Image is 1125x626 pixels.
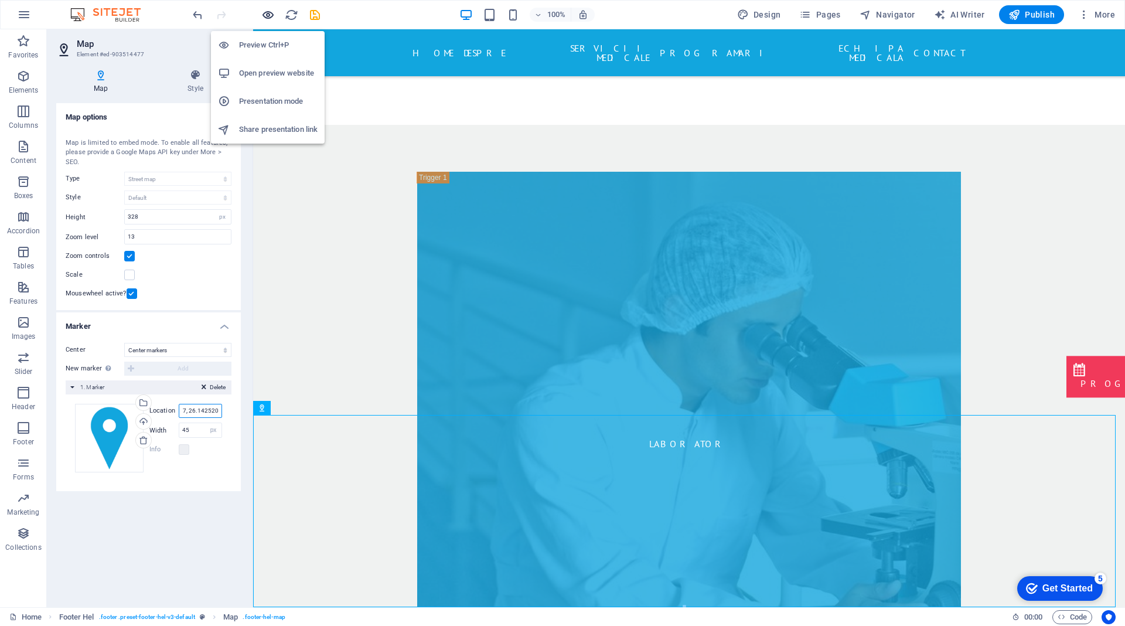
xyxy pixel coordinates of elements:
[578,9,588,20] i: On resize automatically adjust zoom level to fit chosen device.
[66,362,124,376] label: New marker
[200,614,205,620] i: This element is a customizable preset
[13,437,34,447] p: Footer
[12,402,35,411] p: Header
[5,543,41,552] p: Collections
[66,190,124,205] label: Style
[239,38,318,52] h6: Preview Ctrl+P
[732,5,786,24] button: Design
[66,343,124,357] label: Center
[243,610,285,624] span: . footer-hel-map
[999,5,1064,24] button: Publish
[530,8,571,22] button: 100%
[11,156,36,165] p: Content
[1032,613,1034,621] span: :
[9,86,39,95] p: Elements
[66,214,124,220] label: Height
[737,9,781,21] span: Design
[13,472,34,482] p: Forms
[732,5,786,24] div: Design (Ctrl+Alt+Y)
[1024,610,1042,624] span: 00 00
[99,610,195,624] span: . footer .preset-footer-hel-v3-default
[15,367,33,376] p: Slider
[284,8,298,22] button: reload
[59,610,285,624] nav: breadcrumb
[308,8,322,22] i: Save (Ctrl+S)
[34,13,84,23] div: Get Started
[860,9,915,21] span: Navigator
[179,404,222,418] input: Location...
[239,94,318,108] h6: Presentation mode
[1102,610,1116,624] button: Usercentrics
[86,2,98,14] div: 5
[56,69,150,94] h4: Map
[934,9,985,21] span: AI Writer
[150,69,241,94] h4: Style
[795,5,845,24] button: Pages
[75,404,144,472] div: map_pin.png
[77,49,217,60] h3: Element #ed-903514477
[929,5,990,24] button: AI Writer
[547,8,566,22] h6: 100%
[223,610,238,624] span: Click to select. Double-click to edit
[198,382,229,393] button: Delete
[7,508,39,517] p: Marketing
[66,138,231,168] div: Map is limited to embed mode. To enable all features, please provide a Google Maps API key under ...
[149,404,179,418] label: Location
[66,249,124,263] label: Zoom controls
[56,312,241,334] h4: Marker
[13,261,34,271] p: Tables
[59,610,94,624] span: Click to select. Double-click to edit
[149,443,179,457] label: Info
[1058,610,1087,624] span: Code
[66,234,124,240] label: Zoom level
[149,427,179,434] label: Width
[308,8,322,22] button: save
[9,610,42,624] a: Click to cancel selection. Double-click to open Pages
[66,268,124,282] label: Scale
[9,6,94,30] div: Get Started 5 items remaining, 0% complete
[80,384,104,390] span: 1. Marker
[190,8,204,22] button: undo
[77,39,241,49] h2: Map
[1073,5,1120,24] button: More
[66,172,124,186] label: Type
[56,103,241,124] h4: Map options
[9,121,38,130] p: Columns
[820,334,932,361] a: PROGRAMARE
[9,297,37,306] p: Features
[7,226,40,236] p: Accordion
[239,123,318,137] h6: Share presentation link
[214,210,231,224] div: px
[1052,610,1092,624] button: Code
[239,66,318,80] h6: Open preview website
[799,9,840,21] span: Pages
[12,332,36,341] p: Images
[855,5,920,24] button: Navigator
[14,191,33,200] p: Boxes
[285,8,298,22] i: Reload page
[8,50,38,60] p: Favorites
[1078,9,1115,21] span: More
[191,8,204,22] i: Undo: Change marker (Ctrl+Z)
[66,287,127,301] label: Mousewheel active?
[1008,9,1055,21] span: Publish
[67,8,155,22] img: Editor Logo
[210,382,226,393] span: Delete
